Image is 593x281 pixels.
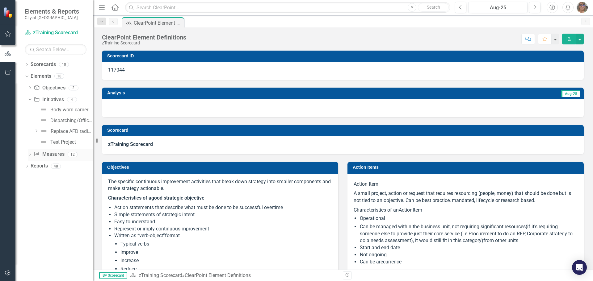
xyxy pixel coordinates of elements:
span: Elements & Reports [25,8,79,15]
div: » [130,272,338,279]
small: City of [GEOGRAPHIC_DATA] [25,15,79,20]
h3: Action Items [353,165,581,170]
span: from other units [483,238,518,243]
span: Increase [120,258,139,263]
li: Typical verbs [120,241,332,248]
span: Easy to [114,219,130,225]
h3: Analysis [107,91,333,95]
span: Improve [120,249,138,255]
div: 48 [51,163,61,169]
span: t [193,212,195,217]
span: Action statements that describe what must be done to be successful over [114,205,273,210]
a: Replace AFD radios [39,126,93,136]
div: zTraining Scorecard [102,41,186,45]
span: improvement [180,226,209,232]
div: ClearPoint Element Definitions [185,272,251,278]
div: Aug-25 [470,4,525,11]
img: Rosaline Wood [577,2,588,13]
span: Can be a [360,259,379,265]
span: Start and end date [360,245,400,250]
span: I [413,207,414,213]
strong: good strategic objective [151,195,204,201]
a: Test Project [38,137,76,147]
span: Not ongoing [360,252,387,258]
span: ( [526,224,527,229]
a: zTraining Scorecard [25,29,86,36]
span: Search [427,5,440,10]
div: 12 [68,152,78,157]
span: recurrence [379,259,402,265]
span: Represent or imply continuous [114,226,180,232]
div: ClearPoint Element Definitions [134,19,182,27]
span: Reduce [120,266,137,272]
span: i.e. [462,231,469,237]
img: Not Defined [40,106,47,113]
strong: zTraining Scorecard [108,141,153,147]
span: ction [402,207,413,213]
a: zTraining Scorecard [139,272,182,278]
div: 18 [54,74,64,79]
a: Body worn cameras [38,105,93,114]
button: Search [418,3,449,12]
span: format [165,233,180,238]
input: Search ClearPoint... [125,2,450,13]
img: Not Defined [40,127,48,135]
img: ClearPoint Strategy [3,7,14,18]
div: Replace AFD radios [51,129,93,134]
img: Not Defined [40,117,47,124]
img: Not Defined [40,138,47,146]
div: 4 [67,97,77,102]
input: Search Below... [25,44,86,55]
span: Action Item [354,181,378,187]
span: Characteristics of an [354,207,399,213]
span: Written as “verb-object” [114,233,165,238]
div: 10 [59,62,69,67]
span: time [273,205,283,210]
div: Body worn cameras [50,107,93,113]
a: Objectives [34,85,65,92]
h3: Scorecard ID [107,54,581,58]
a: Measures [34,151,64,158]
span: A small project, action or request that requires resourcing (people, money) that should be done b... [354,190,571,203]
h3: Objectives [107,165,335,170]
span: Operational [360,215,385,221]
div: 2 [69,85,78,90]
span: understand [130,219,155,225]
div: Open Intercom Messenger [572,260,587,275]
button: Aug-25 [468,2,528,13]
h3: Scorecard [107,128,581,133]
div: 117044 [102,62,584,80]
span: Simple statements of strategic inten [114,212,193,217]
strong: Characteristics of a [108,195,151,201]
a: Dispatching/Officer Monitoring [38,115,93,125]
div: ClearPoint Element Definitions [102,34,186,41]
a: Initiatives [34,96,64,103]
span: tem [414,207,422,213]
div: Dispatching/Officer Monitoring [50,118,93,123]
span: if it's requiring someone else to provide just their core service ( [360,224,558,237]
a: Elements [31,73,51,80]
span: Can be managed within the business unit, not requiring significant resources [360,224,526,229]
span: A [399,207,402,213]
a: Scorecards [31,61,56,68]
span: By Scorecard [99,272,127,279]
span: Aug-25 [561,90,580,97]
div: Test Project [50,139,76,145]
span: The specific continuous improvement activities that break down strategy into smaller components a... [108,179,331,192]
a: Reports [31,163,48,170]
